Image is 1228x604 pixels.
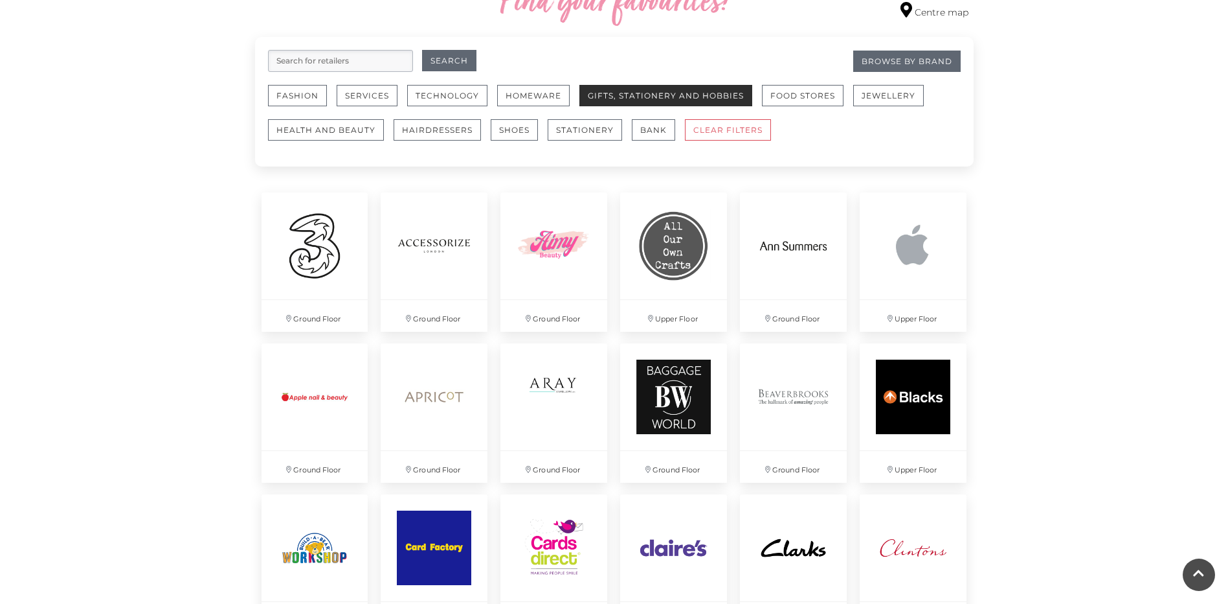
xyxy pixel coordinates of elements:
button: Gifts, Stationery and Hobbies [579,85,752,106]
button: Shoes [491,119,538,141]
a: Ground Floor [374,337,494,489]
a: Ground Floor [255,337,375,489]
a: Food Stores [762,85,853,119]
a: Stationery [548,119,632,154]
a: Jewellery [853,85,933,119]
button: Hairdressers [394,119,481,141]
a: Hairdressers [394,119,491,154]
a: Technology [407,85,497,119]
a: Ground Floor [494,337,614,489]
button: Homeware [497,85,570,106]
p: Ground Floor [620,451,727,483]
a: Ground Floor [374,186,494,338]
button: Jewellery [853,85,924,106]
button: Fashion [268,85,327,106]
p: Ground Floor [740,451,847,483]
a: Upper Floor [614,186,733,338]
a: Bank [632,119,685,154]
p: Ground Floor [262,300,368,332]
p: Upper Floor [860,300,966,332]
p: Ground Floor [381,451,487,483]
button: Food Stores [762,85,843,106]
button: Search [422,50,476,71]
a: Fashion [268,85,337,119]
p: Ground Floor [500,300,607,332]
a: Upper Floor [853,186,973,338]
a: Services [337,85,407,119]
a: Centre map [900,2,968,19]
a: Browse By Brand [853,51,961,72]
button: Health and Beauty [268,119,384,141]
p: Upper Floor [620,300,727,332]
a: Ground Floor [255,186,375,338]
a: Homeware [497,85,579,119]
p: Ground Floor [500,451,607,483]
button: CLEAR FILTERS [685,119,771,141]
input: Search for retailers [268,50,413,72]
p: Ground Floor [740,300,847,332]
a: Ground Floor [733,337,853,489]
a: Upper Floor [853,337,973,489]
button: Stationery [548,119,622,141]
a: Ground Floor [494,186,614,338]
a: CLEAR FILTERS [685,119,781,154]
p: Ground Floor [381,300,487,332]
button: Services [337,85,397,106]
a: Gifts, Stationery and Hobbies [579,85,762,119]
a: Ground Floor [614,337,733,489]
button: Technology [407,85,487,106]
p: Upper Floor [860,451,966,483]
p: Ground Floor [262,451,368,483]
button: Bank [632,119,675,141]
a: Shoes [491,119,548,154]
a: Health and Beauty [268,119,394,154]
a: Ground Floor [733,186,853,338]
